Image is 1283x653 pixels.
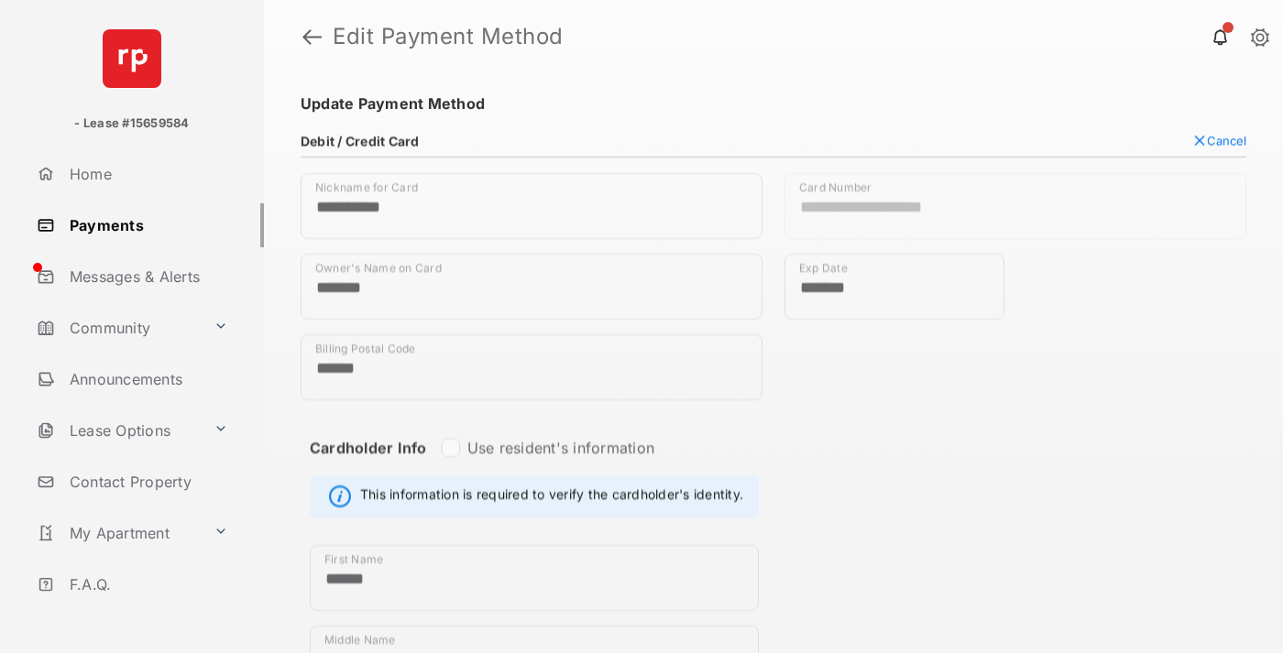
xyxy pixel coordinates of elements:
a: Announcements [29,357,264,401]
span: Cancel [1207,133,1246,147]
strong: Edit Payment Method [333,26,564,48]
strong: Cardholder Info [310,438,427,489]
span: This information is required to verify the cardholder's identity. [360,484,743,506]
button: Cancel [1192,133,1246,147]
a: F.A.Q. [29,562,264,606]
a: Lease Options [29,408,206,452]
a: Community [29,306,206,350]
a: Home [29,152,264,196]
a: Contact Property [29,460,264,504]
a: Messages & Alerts [29,255,264,299]
a: My Apartment [29,511,206,555]
p: - Lease #15659584 [74,114,189,133]
h4: Update Payment Method [301,94,1246,113]
img: svg+xml;base64,PHN2ZyB4bWxucz0iaHR0cDovL3d3dy53My5vcmcvMjAwMC9zdmciIHdpZHRoPSI2NCIgaGVpZ2h0PSI2NC... [103,29,161,88]
label: Use resident's information [467,438,654,456]
a: Payments [29,203,264,247]
h4: Debit / Credit Card [301,133,420,148]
